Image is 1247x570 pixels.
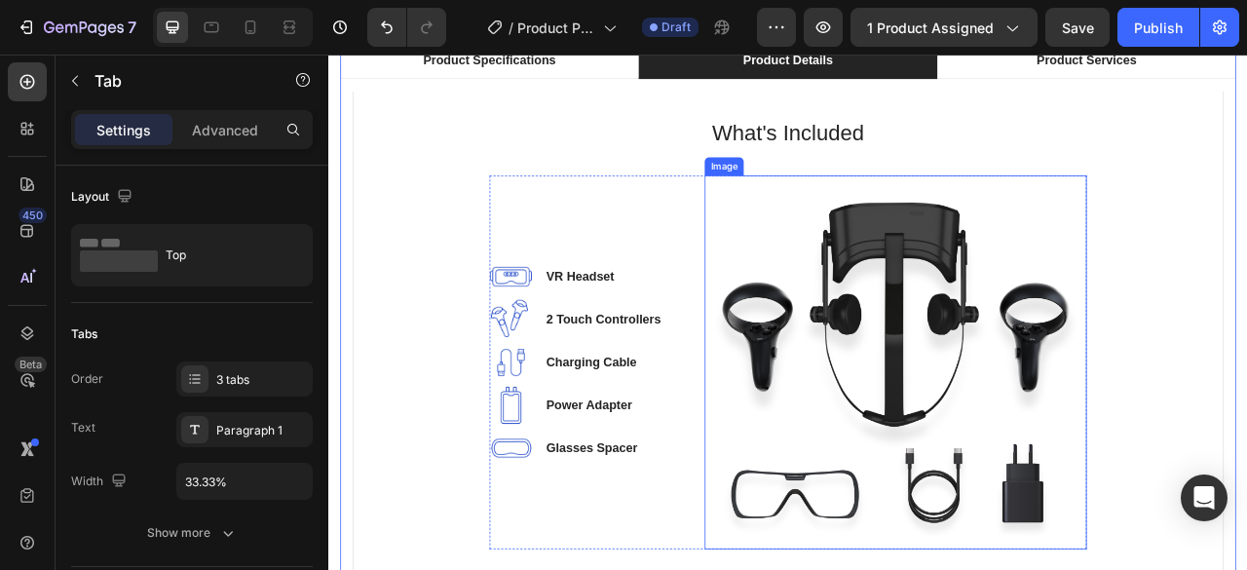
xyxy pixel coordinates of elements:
[71,419,95,437] div: Text
[147,523,238,543] div: Show more
[1045,8,1110,47] button: Save
[277,380,392,403] p: Charging Cable
[216,422,308,439] div: Paragraph 1
[71,469,131,495] div: Width
[277,435,386,458] p: Power Adapter
[850,8,1038,47] button: 1 product assigned
[94,69,260,93] p: Tab
[661,19,691,36] span: Draft
[277,325,423,349] p: 2 Touch Controllers
[96,120,151,140] p: Settings
[166,233,284,278] div: Top
[71,515,313,551] button: Show more
[128,16,136,39] p: 7
[177,464,312,499] input: Auto
[517,18,595,38] span: Product Page - [DATE] 14:27:22
[482,133,524,151] div: Image
[1062,19,1094,36] span: Save
[1134,18,1183,38] div: Publish
[328,55,1247,570] iframe: Design area
[509,18,513,38] span: /
[367,8,446,47] div: Undo/Redo
[216,371,308,389] div: 3 tabs
[71,370,103,388] div: Order
[8,8,145,47] button: 7
[15,357,47,372] div: Beta
[71,325,97,343] div: Tabs
[1181,475,1228,521] div: Open Intercom Messenger
[867,18,994,38] span: 1 product assigned
[1117,8,1199,47] button: Publish
[19,208,47,223] div: 450
[277,271,363,294] p: VR Headset
[192,120,258,140] p: Advanced
[71,184,136,210] div: Layout
[277,489,393,513] p: Glasses Spacer
[64,80,1105,121] p: What's Included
